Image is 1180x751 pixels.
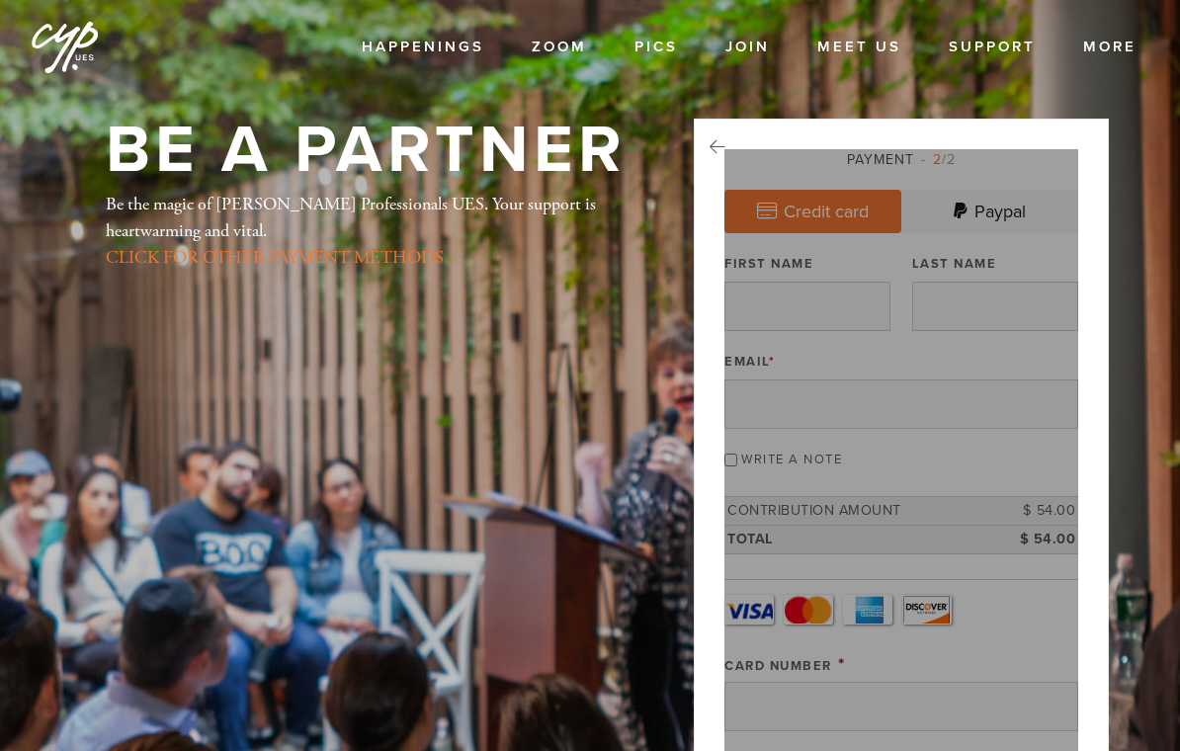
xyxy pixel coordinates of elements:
a: Join [711,29,785,66]
div: Be the magic of [PERSON_NAME] Professionals UES. Your support is heartwarming and vital. [106,191,630,271]
a: Pics [620,29,693,66]
a: Meet Us [802,29,916,66]
a: Zoom [517,29,602,66]
h1: Be a Partner [106,119,627,183]
a: More [1068,29,1151,66]
a: CLICK FOR OTHER PAYMENT METHODS [106,246,444,269]
a: Happenings [347,29,499,66]
a: Support [934,29,1051,66]
img: cyp%20logo%20%28Jan%202025%29.png [30,10,101,81]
